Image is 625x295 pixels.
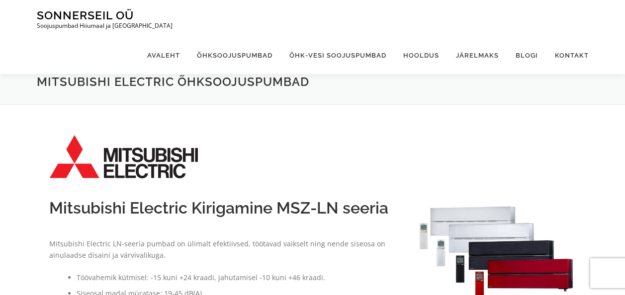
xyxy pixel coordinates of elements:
[507,37,546,74] a: Blogi
[49,199,388,217] span: Mitsubishi Electric Kirigamine MSZ-LN seeria
[546,37,589,74] a: Kontakt
[49,238,394,262] p: Mitsubishi Electric LN-seeria pumbad on ülimalt efektiivsed, töötavad vaikselt ning nende siseosa...
[37,22,173,29] p: Soojuspumbad Hiiumaal ja [GEOGRAPHIC_DATA]
[281,37,395,74] a: Õhk-vesi soojuspumbad
[37,74,589,89] h1: Mitsubishi Electric õhksoojuspumbad
[395,37,447,74] a: Hooldus
[447,37,507,74] a: Järelmaks
[49,135,198,179] img: Mitsubishi_Electric_logo.svg
[77,272,394,284] li: Töövahemik kütmisel: -15 kuni +24 kraadi, jahutamisel -10 kuni +46 kraadi.
[139,37,188,74] a: Avaleht
[188,37,281,74] a: Õhksoojuspumbad
[37,8,134,22] a: Sonnerseil OÜ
